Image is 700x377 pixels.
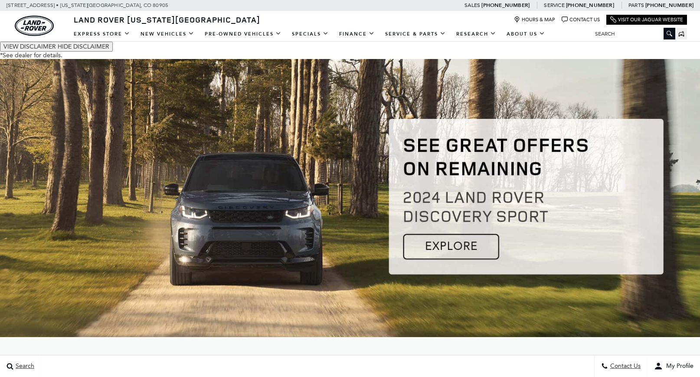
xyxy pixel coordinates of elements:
[13,363,34,370] span: Search
[514,16,555,23] a: Hours & Map
[287,26,334,42] a: Specials
[544,2,564,8] span: Service
[69,26,135,42] a: EXPRESS STORE
[74,14,260,25] span: Land Rover [US_STATE][GEOGRAPHIC_DATA]
[663,363,693,370] span: My Profile
[566,2,614,9] a: [PHONE_NUMBER]
[135,26,200,42] a: New Vehicles
[464,2,480,8] span: Sales
[608,363,641,370] span: Contact Us
[589,29,675,39] input: Search
[69,14,265,25] a: Land Rover [US_STATE][GEOGRAPHIC_DATA]
[58,43,109,50] span: HIDE DISCLAIMER
[645,2,693,9] a: [PHONE_NUMBER]
[501,26,550,42] a: About Us
[200,26,287,42] a: Pre-Owned Vehicles
[648,355,700,377] button: user-profile-menu
[15,16,54,36] img: Land Rover
[15,16,54,36] a: land-rover
[562,16,600,23] a: Contact Us
[334,26,380,42] a: Finance
[3,43,56,50] span: VIEW DISCLAIMER
[451,26,501,42] a: Research
[481,2,530,9] a: [PHONE_NUMBER]
[628,2,644,8] span: Parts
[610,16,683,23] a: Visit Our Jaguar Website
[69,26,550,42] nav: Main Navigation
[380,26,451,42] a: Service & Parts
[7,2,168,8] a: [STREET_ADDRESS] • [US_STATE][GEOGRAPHIC_DATA], CO 80905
